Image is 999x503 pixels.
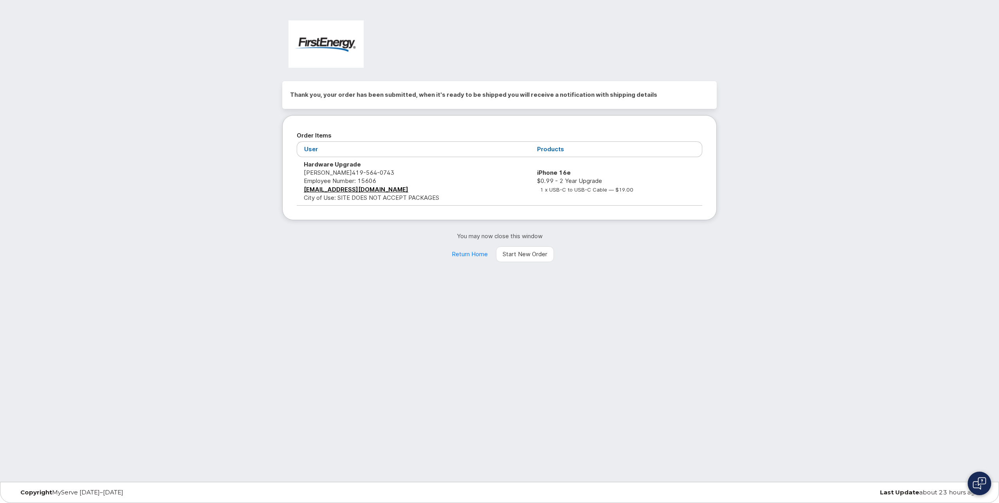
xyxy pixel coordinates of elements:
small: 1 x USB-C to USB-C Cable — $19.00 [540,186,633,193]
div: MyServe [DATE]–[DATE] [14,489,338,496]
strong: iPhone 16e [537,169,571,176]
td: $0.99 - 2 Year Upgrade [530,157,702,206]
a: Return Home [445,246,494,262]
span: Employee Number: 15606 [304,177,376,185]
img: FirstEnergy Corp [289,20,364,68]
strong: Copyright [20,489,52,496]
span: 419 [352,169,394,176]
th: User [297,141,530,157]
a: [EMAIL_ADDRESS][DOMAIN_NAME] [304,186,408,193]
th: Products [530,141,702,157]
strong: Hardware Upgrade [304,161,361,168]
td: [PERSON_NAME] City of Use: SITE DOES NOT ACCEPT PACKAGES [297,157,530,206]
a: Start New Order [496,246,554,262]
h2: Thank you, your order has been submitted, when it's ready to be shipped you will receive a notifi... [290,89,709,101]
span: 0743 [377,169,394,176]
h2: Order Items [297,130,702,141]
strong: Last Update [880,489,919,496]
span: 564 [363,169,377,176]
div: about 23 hours ago [661,489,985,496]
img: Open chat [973,477,986,490]
p: You may now close this window [282,232,717,240]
